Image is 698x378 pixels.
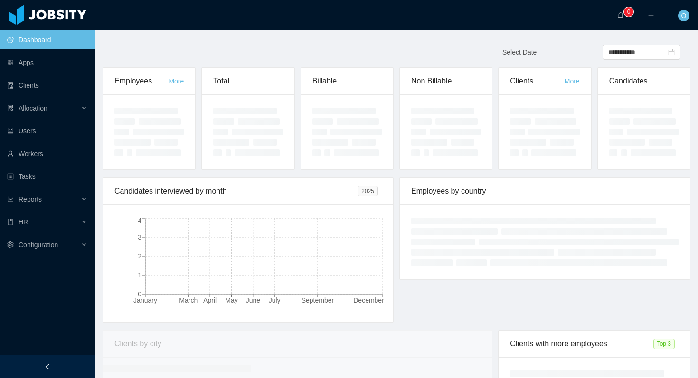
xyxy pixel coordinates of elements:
[617,12,624,18] i: icon: bell
[246,296,261,304] tspan: June
[138,271,141,279] tspan: 1
[609,68,679,94] div: Candidates
[565,77,580,85] a: More
[358,186,378,196] span: 2025
[19,218,28,226] span: HR
[138,290,141,298] tspan: 0
[653,339,675,349] span: Top 3
[269,296,281,304] tspan: July
[114,68,169,94] div: Employees
[7,53,87,72] a: icon: appstoreApps
[19,241,58,249] span: Configuration
[138,217,141,224] tspan: 4
[411,178,679,204] div: Employees by country
[312,68,382,94] div: Billable
[138,233,141,241] tspan: 3
[213,68,283,94] div: Total
[179,296,198,304] tspan: March
[7,144,87,163] a: icon: userWorkers
[7,30,87,49] a: icon: pie-chartDashboard
[648,12,654,18] i: icon: plus
[7,167,87,186] a: icon: profileTasks
[225,296,237,304] tspan: May
[510,331,653,357] div: Clients with more employees
[353,296,384,304] tspan: December
[7,196,14,203] i: icon: line-chart
[681,10,687,21] span: O
[510,68,564,94] div: Clients
[7,76,87,95] a: icon: auditClients
[624,7,633,17] sup: 0
[7,121,87,140] a: icon: robotUsers
[302,296,334,304] tspan: September
[502,48,537,56] span: Select Date
[133,296,157,304] tspan: January
[138,252,141,260] tspan: 2
[411,68,481,94] div: Non Billable
[203,296,217,304] tspan: April
[7,241,14,248] i: icon: setting
[7,105,14,111] i: icon: solution
[19,195,42,203] span: Reports
[19,104,47,112] span: Allocation
[668,49,675,55] i: icon: calendar
[7,219,14,225] i: icon: book
[114,178,358,204] div: Candidates interviewed by month
[169,77,184,85] a: More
